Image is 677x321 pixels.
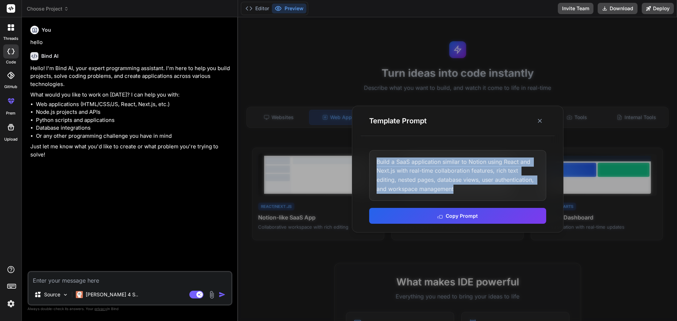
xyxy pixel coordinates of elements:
[36,124,231,132] li: Database integrations
[42,26,51,33] h6: You
[41,53,59,60] h6: Bind AI
[30,91,231,99] p: What would you like to work on [DATE]? I can help you with:
[28,305,232,312] p: Always double-check its answers. Your in Bind
[243,4,272,13] button: Editor
[94,307,107,311] span: privacy
[369,116,427,126] h3: Template Prompt
[30,38,231,47] p: hello
[369,150,546,201] div: Build a SaaS application similar to Notion using React and Next.js with real-time collaboration f...
[3,36,18,42] label: threads
[44,291,60,298] p: Source
[208,291,216,299] img: attachment
[369,208,546,224] button: Copy Prompt
[5,298,17,310] img: settings
[219,291,226,298] img: icon
[598,3,638,14] button: Download
[36,116,231,124] li: Python scripts and applications
[4,136,18,142] label: Upload
[30,64,231,88] p: Hello! I'm Bind AI, your expert programming assistant. I'm here to help you build projects, solve...
[36,100,231,109] li: Web applications (HTML/CSS/JS, React, Next.js, etc.)
[86,291,138,298] p: [PERSON_NAME] 4 S..
[36,132,231,140] li: Or any other programming challenge you have in mind
[558,3,593,14] button: Invite Team
[62,292,68,298] img: Pick Models
[36,108,231,116] li: Node.js projects and APIs
[642,3,674,14] button: Deploy
[6,59,16,65] label: code
[27,5,69,12] span: Choose Project
[6,110,16,116] label: prem
[30,143,231,159] p: Just let me know what you'd like to create or what problem you're trying to solve!
[272,4,306,13] button: Preview
[4,84,17,90] label: GitHub
[76,291,83,298] img: Claude 4 Sonnet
